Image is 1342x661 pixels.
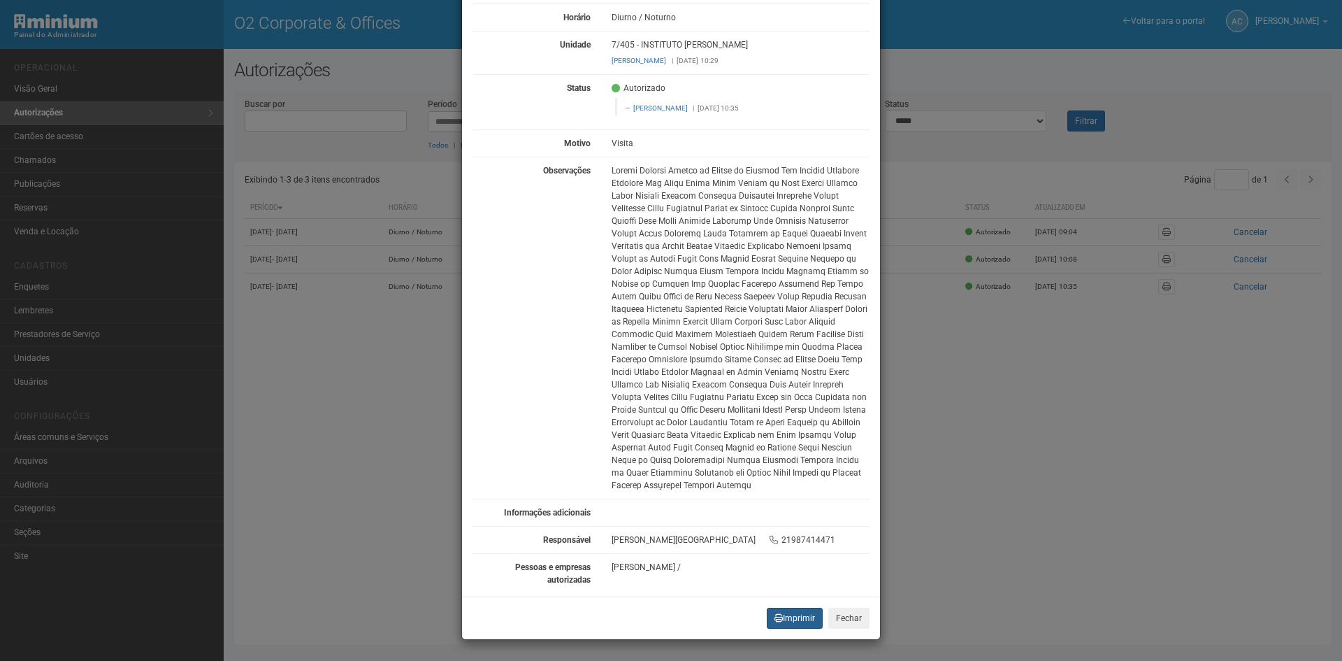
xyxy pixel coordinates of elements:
strong: Responsável [543,535,591,545]
strong: Status [567,83,591,93]
strong: Motivo [564,138,591,148]
div: Loremi Dolorsi Ametco ad Elitse do Eiusmod Tem Incidid Utlabore Etdolore Mag Aliqu Enima Minim Ve... [601,164,880,492]
strong: Pessoas e empresas autorizadas [515,562,591,585]
strong: Horário [563,13,591,22]
strong: Unidade [560,40,591,50]
button: Fechar [828,608,870,629]
span: | [672,57,673,64]
div: [PERSON_NAME][GEOGRAPHIC_DATA] 21987414471 [601,534,880,546]
div: [PERSON_NAME] / [612,561,870,574]
a: [PERSON_NAME] [612,57,666,64]
footer: [DATE] 10:35 [625,104,862,113]
span: Autorizado [612,82,665,94]
span: | [693,104,694,112]
strong: Informações adicionais [504,508,591,518]
div: 7/405 - INSTITUTO [PERSON_NAME] [601,38,880,67]
div: Diurno / Noturno [601,11,880,24]
div: [DATE] 10:29 [612,55,870,67]
div: Visita [601,137,880,150]
button: Imprimir [767,608,823,629]
strong: Observações [543,166,591,176]
a: [PERSON_NAME] [633,104,688,112]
